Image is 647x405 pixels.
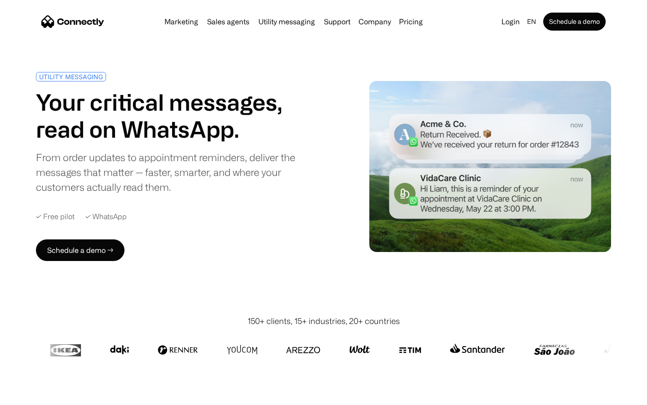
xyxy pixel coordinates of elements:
a: Utility messaging [255,18,319,25]
a: Login [498,15,523,28]
div: UTILITY MESSAGING [39,73,103,80]
div: en [527,15,536,28]
div: Company [359,15,391,28]
ul: Language list [18,389,54,402]
div: 150+ clients, 15+ industries, 20+ countries [248,315,400,327]
a: Marketing [161,18,202,25]
a: Support [320,18,354,25]
div: From order updates to appointment reminders, deliver the messages that matter — faster, smarter, ... [36,150,320,194]
a: Sales agents [204,18,253,25]
h1: Your critical messages, read on WhatsApp. [36,89,320,143]
aside: Language selected: English [9,388,54,402]
div: ✓ Free pilot [36,212,75,221]
a: Pricing [395,18,426,25]
a: Schedule a demo [543,13,606,31]
div: ✓ WhatsApp [85,212,127,221]
a: Schedule a demo → [36,239,124,261]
